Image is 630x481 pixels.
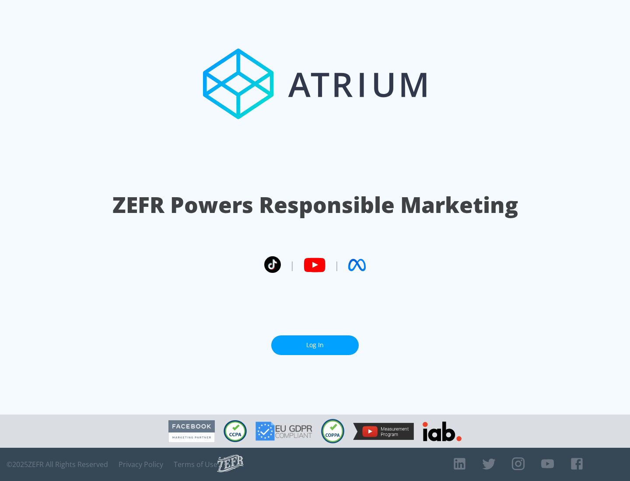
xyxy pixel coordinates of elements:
span: © 2025 ZEFR All Rights Reserved [7,460,108,469]
h1: ZEFR Powers Responsible Marketing [112,190,518,220]
a: Privacy Policy [119,460,163,469]
img: Facebook Marketing Partner [168,420,215,443]
img: YouTube Measurement Program [353,423,414,440]
img: COPPA Compliant [321,419,344,443]
a: Terms of Use [174,460,217,469]
img: GDPR Compliant [255,422,312,441]
span: | [290,258,295,272]
img: IAB [423,422,462,441]
span: | [334,258,339,272]
img: CCPA Compliant [224,420,247,442]
a: Log In [271,335,359,355]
